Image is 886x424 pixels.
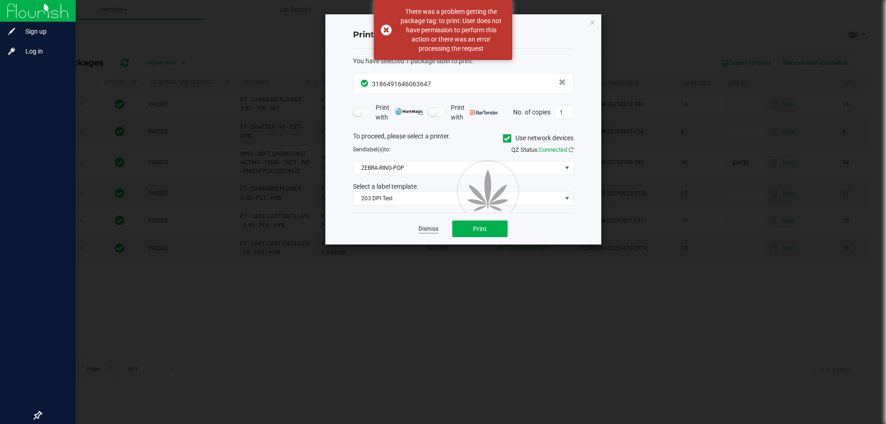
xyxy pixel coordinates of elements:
span: 203 DPI Test [353,192,562,205]
span: Log in [16,46,72,57]
label: Use network devices [503,133,574,143]
button: Print [452,221,508,237]
div: : [353,56,574,66]
img: bartender.png [470,110,498,115]
inline-svg: Sign up [7,27,16,36]
span: label(s) [365,146,384,153]
span: Connected [539,146,567,153]
span: Print with [451,103,498,122]
span: ZEBRA-RING-POP [353,161,562,174]
div: To proceed, please select a printer. [346,131,581,145]
span: QZ Status: [511,146,574,153]
span: No. of copies [513,108,551,115]
a: Dismiss [419,225,438,233]
span: Sign up [16,26,72,37]
div: Select a label template. [346,182,581,191]
span: In Sync [361,78,370,88]
img: mark_magic_cybra.png [395,108,423,115]
span: You have selected 1 package label to print [353,57,472,65]
inline-svg: Log in [7,47,16,56]
span: Print with [376,103,423,122]
span: Send to: [353,146,390,153]
div: There was a problem getting the package tag: to print: User does not have permission to perform t... [397,7,505,53]
h4: Print package label [353,29,574,41]
span: 3186491646063647 [372,80,431,88]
